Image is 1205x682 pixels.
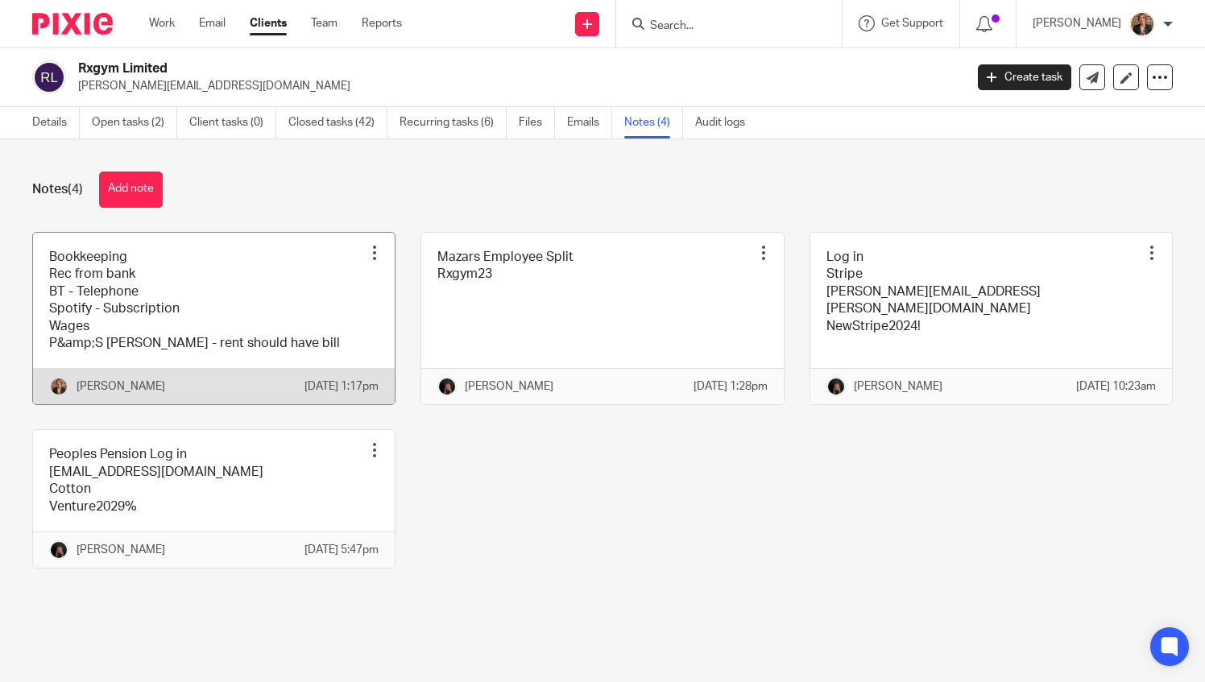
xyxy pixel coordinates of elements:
h1: Notes [32,181,83,198]
a: Audit logs [695,107,757,138]
img: svg%3E [32,60,66,94]
p: [PERSON_NAME] [465,378,553,395]
img: WhatsApp%20Image%202025-04-23%20at%2010.20.30_16e186ec.jpg [1129,11,1155,37]
p: [DATE] 10:23am [1076,378,1156,395]
p: [DATE] 1:28pm [694,378,768,395]
a: Reports [362,15,402,31]
img: WhatsApp%20Image%202025-04-23%20at%2010.20.30_16e186ec.jpg [49,377,68,396]
p: [PERSON_NAME][EMAIL_ADDRESS][DOMAIN_NAME] [78,78,954,94]
a: Files [519,107,555,138]
p: [PERSON_NAME] [1033,15,1121,31]
p: [PERSON_NAME] [77,378,165,395]
p: [DATE] 5:47pm [304,542,379,558]
a: Work [149,15,175,31]
a: Client tasks (0) [189,107,276,138]
a: Team [311,15,337,31]
a: Create task [978,64,1071,90]
button: Add note [99,172,163,208]
span: (4) [68,183,83,196]
p: [PERSON_NAME] [77,542,165,558]
a: Details [32,107,80,138]
a: Email [199,15,226,31]
input: Search [648,19,793,34]
img: 455A9867.jpg [826,377,846,396]
a: Recurring tasks (6) [400,107,507,138]
img: Pixie [32,13,113,35]
a: Notes (4) [624,107,683,138]
img: 455A9867.jpg [49,540,68,560]
a: Closed tasks (42) [288,107,387,138]
a: Clients [250,15,287,31]
p: [PERSON_NAME] [854,378,942,395]
p: [DATE] 1:17pm [304,378,379,395]
h2: Rxgym Limited [78,60,779,77]
span: Get Support [881,18,943,29]
img: 455A9867.jpg [437,377,457,396]
a: Emails [567,107,612,138]
a: Open tasks (2) [92,107,177,138]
